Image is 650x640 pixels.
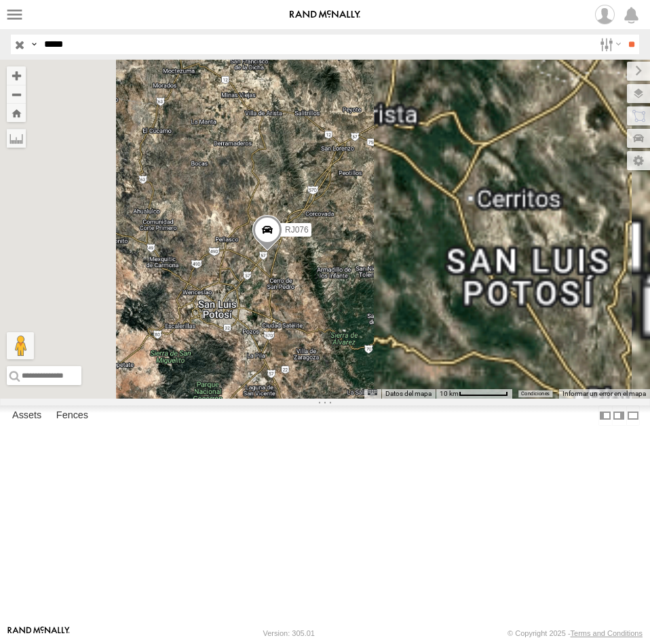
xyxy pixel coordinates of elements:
img: rand-logo.svg [290,10,360,20]
button: Escala del mapa: 10 km por 69 píxeles [436,389,512,399]
div: © Copyright 2025 - [508,629,643,637]
a: Informar un error en el mapa [562,390,646,397]
button: Combinaciones de teclas [368,389,377,395]
label: Search Filter Options [594,35,624,54]
button: Arrastra el hombrecito naranja al mapa para abrir Street View [7,332,34,359]
button: Zoom Home [7,104,26,122]
label: Dock Summary Table to the Left [598,405,612,425]
a: Visit our Website [7,626,70,640]
label: Map Settings [627,151,650,170]
label: Search Query [28,35,39,54]
label: Assets [5,406,48,425]
a: Terms and Conditions [571,629,643,637]
button: Datos del mapa [385,389,432,399]
label: Fences [50,406,95,425]
div: Version: 305.01 [263,629,315,637]
label: Measure [7,129,26,148]
a: Condiciones [521,391,550,397]
label: Dock Summary Table to the Right [612,405,626,425]
button: Zoom out [7,85,26,104]
span: 10 km [440,390,459,397]
span: RJ076 [285,225,309,235]
label: Hide Summary Table [626,405,640,425]
button: Zoom in [7,66,26,85]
